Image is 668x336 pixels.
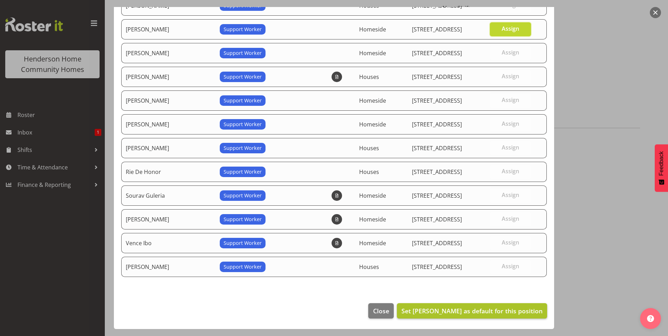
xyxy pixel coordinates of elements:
span: Feedback [658,151,665,176]
button: Set [PERSON_NAME] as default for this position [397,303,547,319]
td: Rie De Honor [121,162,216,182]
span: Assign [502,49,519,56]
span: Homeside [359,192,386,199]
span: Houses [359,263,379,271]
span: Houses [359,168,379,176]
span: Support Worker [224,216,262,223]
span: Support Worker [224,120,262,128]
span: [STREET_ADDRESS] [412,49,462,57]
td: [PERSON_NAME] [121,114,216,134]
span: Assign [502,73,519,80]
button: Feedback - Show survey [655,144,668,192]
span: Set [PERSON_NAME] as default for this position [401,307,543,315]
span: Support Worker [224,25,262,33]
button: Close [368,303,393,319]
span: Assign [502,120,519,127]
span: Assign [502,191,519,198]
span: [STREET_ADDRESS] [412,263,462,271]
span: [STREET_ADDRESS] [412,192,462,199]
span: [STREET_ADDRESS] [412,73,462,81]
span: Assign [502,239,519,246]
span: [STREET_ADDRESS] [412,120,462,128]
span: Homeside [359,25,386,33]
span: Assign [502,96,519,103]
span: Homeside [359,97,386,104]
span: Support Worker [224,49,262,57]
span: Assign [502,1,519,8]
span: Support Worker [224,144,262,152]
span: Houses [359,73,379,81]
span: Close [373,306,389,315]
span: [STREET_ADDRESS] [412,2,462,9]
span: Support Worker [224,97,262,104]
td: [PERSON_NAME] [121,19,216,39]
img: help-xxl-2.png [647,315,654,322]
span: Support Worker [224,192,262,199]
span: [STREET_ADDRESS] [412,168,462,176]
span: Homeside [359,216,386,223]
span: [STREET_ADDRESS] [412,97,462,104]
td: [PERSON_NAME] [121,257,216,277]
span: Homeside [359,120,386,128]
td: [PERSON_NAME] [121,138,216,158]
td: [PERSON_NAME] [121,67,216,87]
span: Support Worker [224,263,262,271]
span: Homeside [359,49,386,57]
td: [PERSON_NAME] [121,209,216,229]
span: Assign [502,25,519,32]
span: [STREET_ADDRESS] [412,216,462,223]
span: Support Worker [224,168,262,176]
span: Assign [502,144,519,151]
span: Support Worker [224,73,262,81]
td: Vence Ibo [121,233,216,253]
span: Assign [502,168,519,175]
span: [STREET_ADDRESS] [412,144,462,152]
span: Houses [359,144,379,152]
span: [STREET_ADDRESS] [412,25,462,33]
td: [PERSON_NAME] [121,90,216,111]
td: [PERSON_NAME] [121,43,216,63]
td: Sourav Guleria [121,185,216,206]
span: Houses [359,2,379,9]
span: Assign [502,263,519,270]
span: Assign [502,215,519,222]
span: [STREET_ADDRESS] [412,239,462,247]
span: Support Worker [224,239,262,247]
span: Homeside [359,239,386,247]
